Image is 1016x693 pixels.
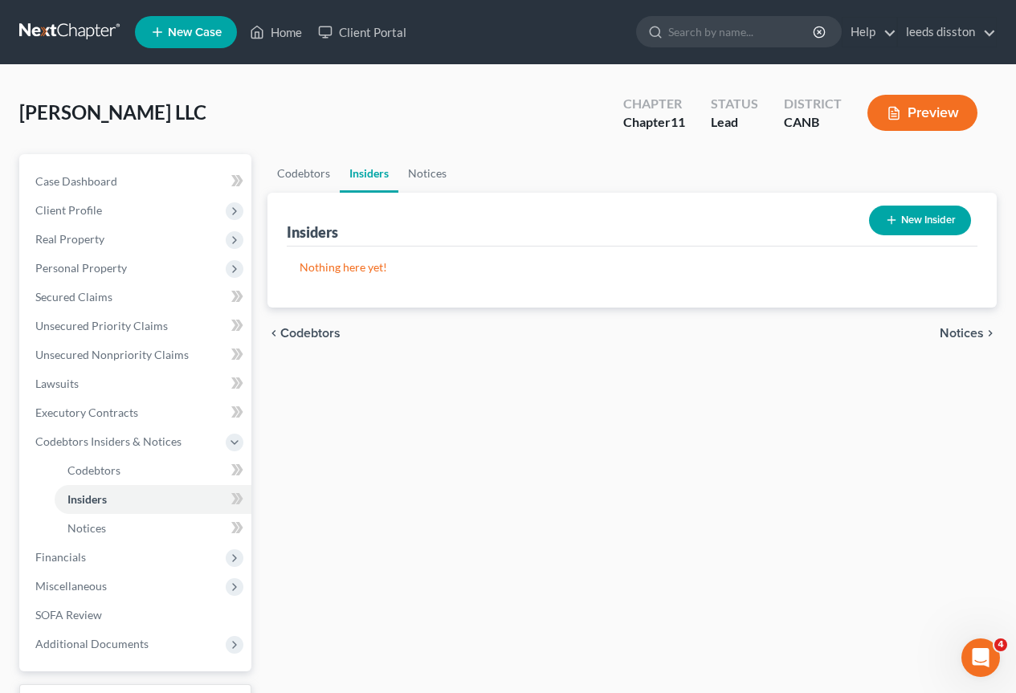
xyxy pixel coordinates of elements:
iframe: Intercom live chat [961,638,1000,677]
span: Lawsuits [35,377,79,390]
span: Client Profile [35,203,102,217]
div: Insiders [287,222,338,242]
span: [PERSON_NAME] LLC [19,100,206,124]
div: Chapter [623,95,685,113]
span: Unsecured Nonpriority Claims [35,348,189,361]
span: Additional Documents [35,637,149,650]
span: Real Property [35,232,104,246]
a: leeds disston [898,18,996,47]
a: Help [843,18,896,47]
button: chevron_left Codebtors [267,327,341,340]
span: Codebtors Insiders & Notices [35,434,182,448]
span: Codebtors [280,327,341,340]
div: Lead [711,113,758,132]
span: 4 [994,638,1007,651]
i: chevron_right [984,327,997,340]
span: Case Dashboard [35,174,117,188]
span: New Case [168,26,222,39]
a: Case Dashboard [22,167,251,196]
span: Notices [67,521,106,535]
a: Insiders [340,154,398,193]
button: New Insider [869,206,971,235]
a: Unsecured Nonpriority Claims [22,340,251,369]
div: CANB [784,113,842,132]
a: Client Portal [310,18,414,47]
span: Codebtors [67,463,120,477]
a: Executory Contracts [22,398,251,427]
input: Search by name... [668,17,815,47]
span: Executory Contracts [35,406,138,419]
span: 11 [671,114,685,129]
div: District [784,95,842,113]
button: Preview [867,95,977,131]
a: Secured Claims [22,283,251,312]
a: Codebtors [267,154,340,193]
span: SOFA Review [35,608,102,622]
a: Codebtors [55,456,251,485]
span: Notices [940,327,984,340]
span: Unsecured Priority Claims [35,319,168,332]
button: Notices chevron_right [940,327,997,340]
div: Chapter [623,113,685,132]
span: Secured Claims [35,290,112,304]
span: Financials [35,550,86,564]
p: Nothing here yet! [300,259,965,275]
span: Insiders [67,492,107,506]
i: chevron_left [267,327,280,340]
div: Status [711,95,758,113]
a: Notices [55,514,251,543]
a: Home [242,18,310,47]
a: Unsecured Priority Claims [22,312,251,340]
a: Notices [398,154,456,193]
span: Miscellaneous [35,579,107,593]
a: SOFA Review [22,601,251,630]
span: Personal Property [35,261,127,275]
a: Lawsuits [22,369,251,398]
a: Insiders [55,485,251,514]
